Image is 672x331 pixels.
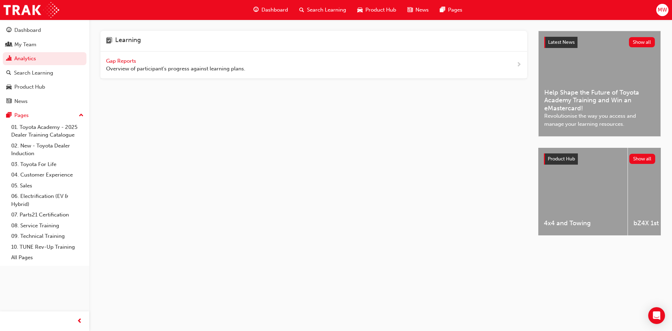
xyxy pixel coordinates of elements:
[106,36,112,46] span: learning-icon
[629,154,656,164] button: Show all
[656,4,668,16] button: MW
[3,109,86,122] button: Pages
[6,42,12,48] span: people-icon
[365,6,396,14] span: Product Hub
[3,24,86,37] a: Dashboard
[14,41,36,49] div: My Team
[6,98,12,105] span: news-icon
[544,112,655,128] span: Revolutionise the way you access and manage your learning resources.
[544,219,622,227] span: 4x4 and Towing
[538,31,661,137] a: Latest NewsShow allHelp Shape the Future of Toyota Academy Training and Win an eMastercard!Revolu...
[544,37,655,48] a: Latest NewsShow all
[538,148,628,235] a: 4x4 and Towing
[544,153,655,165] a: Product HubShow all
[307,6,346,14] span: Search Learning
[14,26,41,34] div: Dashboard
[294,3,352,17] a: search-iconSearch Learning
[8,159,86,170] a: 03. Toyota For Life
[3,81,86,94] a: Product Hub
[357,6,363,14] span: car-icon
[3,38,86,51] a: My Team
[14,97,28,105] div: News
[8,170,86,180] a: 04. Customer Experience
[8,252,86,263] a: All Pages
[629,37,655,47] button: Show all
[352,3,402,17] a: car-iconProduct Hub
[299,6,304,14] span: search-icon
[8,122,86,140] a: 01. Toyota Academy - 2025 Dealer Training Catalogue
[402,3,434,17] a: news-iconNews
[261,6,288,14] span: Dashboard
[434,3,468,17] a: pages-iconPages
[77,317,82,326] span: prev-icon
[544,89,655,112] span: Help Shape the Future of Toyota Academy Training and Win an eMastercard!
[115,36,141,46] h4: Learning
[3,95,86,108] a: News
[3,2,59,18] img: Trak
[3,67,86,80] a: Search Learning
[8,191,86,209] a: 06. Electrification (EV & Hybrid)
[14,111,29,119] div: Pages
[407,6,413,14] span: news-icon
[3,22,86,109] button: DashboardMy TeamAnalyticsSearch LearningProduct HubNews
[3,52,86,65] a: Analytics
[658,6,667,14] span: MW
[248,3,294,17] a: guage-iconDashboard
[516,61,521,69] span: next-icon
[440,6,445,14] span: pages-icon
[648,307,665,324] div: Open Intercom Messenger
[14,83,45,91] div: Product Hub
[6,112,12,119] span: pages-icon
[14,69,53,77] div: Search Learning
[448,6,462,14] span: Pages
[8,140,86,159] a: 02. New - Toyota Dealer Induction
[6,27,12,34] span: guage-icon
[6,84,12,90] span: car-icon
[8,220,86,231] a: 08. Service Training
[253,6,259,14] span: guage-icon
[79,111,84,120] span: up-icon
[548,156,575,162] span: Product Hub
[100,51,527,79] a: Gap Reports Overview of participant's progress against learning plans.next-icon
[8,242,86,253] a: 10. TUNE Rev-Up Training
[415,6,429,14] span: News
[8,180,86,191] a: 05. Sales
[8,231,86,242] a: 09. Technical Training
[106,65,245,73] span: Overview of participant's progress against learning plans.
[548,39,575,45] span: Latest News
[6,56,12,62] span: chart-icon
[106,58,138,64] span: Gap Reports
[8,209,86,220] a: 07. Parts21 Certification
[6,70,11,76] span: search-icon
